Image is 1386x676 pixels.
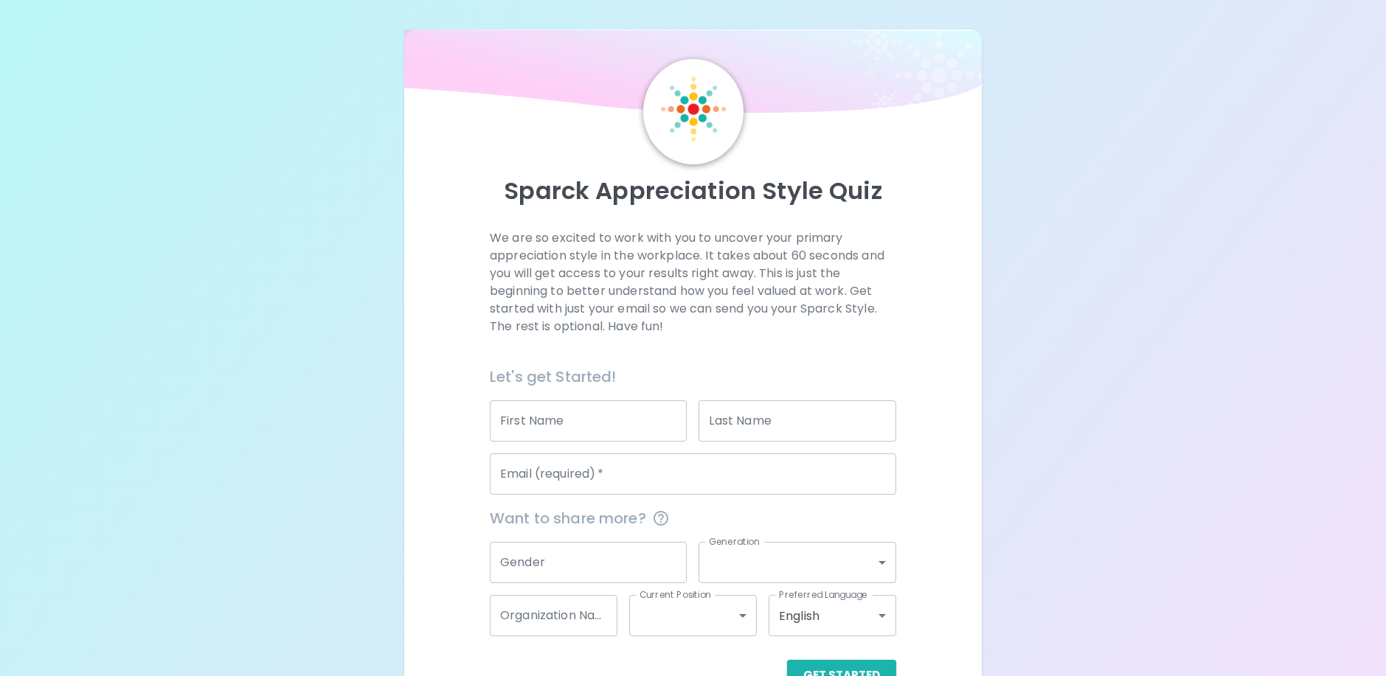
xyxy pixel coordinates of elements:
svg: This information is completely confidential and only used for aggregated appreciation studies at ... [652,509,670,527]
img: Sparck Logo [661,77,726,142]
label: Preferred Language [779,588,867,601]
label: Current Position [640,588,711,601]
img: wave [404,29,982,120]
p: Sparck Appreciation Style Quiz [422,176,964,206]
label: Generation [709,535,760,548]
span: Want to share more? [490,506,896,530]
h6: Let's get Started! [490,365,896,388]
div: English [769,595,896,636]
p: We are so excited to work with you to uncover your primary appreciation style in the workplace. I... [490,229,896,335]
